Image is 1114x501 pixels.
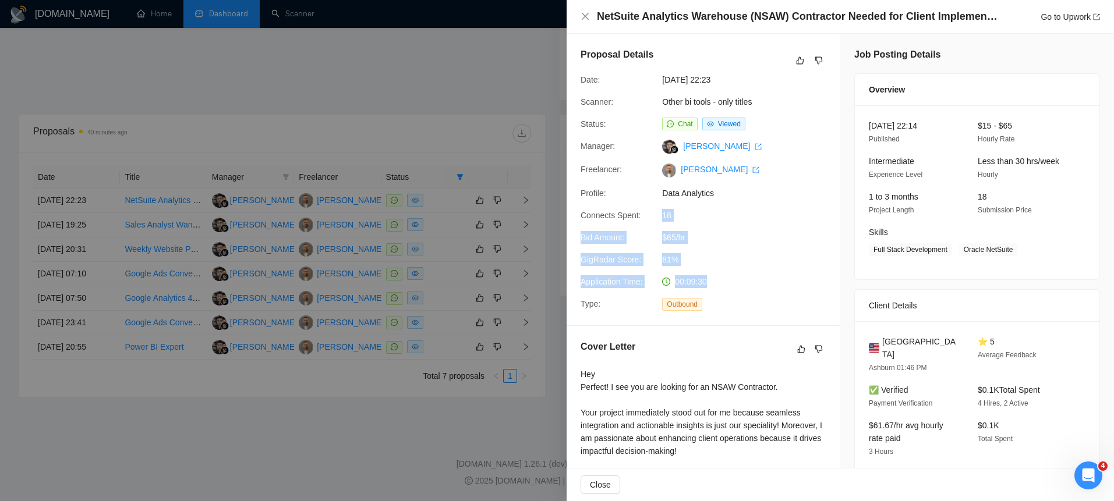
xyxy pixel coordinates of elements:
span: Submission Price [978,206,1032,214]
span: Data Analytics [662,187,837,200]
span: 1 to 3 months [869,192,918,201]
span: dislike [815,344,823,354]
span: 18 [978,192,987,201]
span: 00:09:30 [675,277,707,286]
span: Hourly [978,170,998,179]
span: [DATE] 22:14 [869,121,917,130]
span: ⭐ 5 [978,337,995,346]
span: Freelancer: [581,165,622,174]
span: Less than 30 hrs/week [978,157,1059,166]
span: Status: [581,119,606,129]
img: 🇺🇸 [869,342,879,354]
h5: Proposal Details [581,48,653,62]
span: close [581,12,590,21]
span: Published [869,135,900,143]
img: c1iolUM1HCd0CGEZKdglk9zLxDq01-YjaNPDH0mvRaQH4mgxhT2DtMMdig-azVxNEs [662,164,676,177]
span: Bid Amount: [581,233,625,242]
span: Scanner: [581,97,613,106]
span: Intermediate [869,157,914,166]
span: export [752,166,759,173]
iframe: Intercom live chat [1074,461,1102,489]
span: Outbound [662,298,702,311]
span: Manager: [581,141,615,151]
span: clock-circle [662,278,670,286]
h5: Cover Letter [581,340,635,354]
span: Total Spent [978,435,1013,443]
span: 18 [662,209,837,222]
span: Experience Level [869,170,922,179]
a: [PERSON_NAME] export [683,141,762,151]
span: 3 Hours [869,447,893,456]
span: Payment Verification [869,399,932,407]
span: Ashburn 01:46 PM [869,364,926,372]
span: Hourly Rate [978,135,1014,143]
span: 4 Hires, 2 Active [978,399,1028,407]
span: Close [590,478,611,491]
span: ✅ Verified [869,385,908,395]
span: Project Length [869,206,914,214]
h5: Job Posting Details [854,48,940,62]
span: export [1093,13,1100,20]
span: Full Stack Development [869,243,952,256]
a: Other bi tools - only titles [662,97,752,106]
span: [DATE] 22:23 [662,73,837,86]
span: Type: [581,299,600,308]
span: Date: [581,75,600,84]
span: $0.1K Total Spent [978,385,1040,395]
span: GigRadar Score: [581,255,641,264]
span: message [667,120,674,127]
span: Application Time: [581,277,643,286]
span: $0.1K [978,421,999,430]
span: Overview [869,83,905,96]
span: dislike [815,56,823,65]
button: Close [581,12,590,22]
span: Connects Spent: [581,211,641,220]
span: export [755,143,762,150]
span: Chat [678,120,692,128]
span: Oracle NetSuite [959,243,1018,256]
button: dislike [812,54,826,67]
span: [GEOGRAPHIC_DATA] [882,335,959,361]
span: 4 [1098,461,1108,471]
a: Go to Upworkexport [1041,12,1100,22]
button: Close [581,475,620,494]
span: $15 - $65 [978,121,1012,130]
a: [PERSON_NAME] export [681,165,759,174]
span: $65/hr [662,231,837,244]
span: like [796,56,804,65]
img: gigradar-bm.png [670,145,678,154]
span: 81% [662,253,837,266]
button: like [794,342,808,356]
span: Skills [869,228,888,237]
span: eye [707,120,714,127]
span: Viewed [718,120,741,128]
h4: NetSuite Analytics Warehouse (NSAW) Contractor Needed for Client Implementation [597,9,999,24]
span: $61.67/hr avg hourly rate paid [869,421,943,443]
span: Average Feedback [978,351,1037,359]
span: like [797,344,805,354]
span: Profile: [581,189,606,198]
div: Client Details [869,290,1085,321]
button: dislike [812,342,826,356]
button: like [793,54,807,67]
